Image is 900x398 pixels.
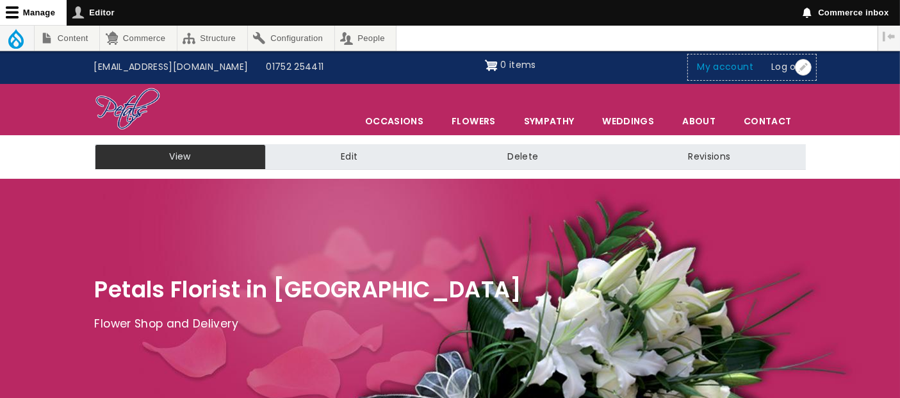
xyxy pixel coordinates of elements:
button: Vertical orientation [878,26,900,47]
span: Weddings [589,108,667,135]
a: Shopping cart 0 items [485,55,536,76]
span: Occasions [352,108,437,135]
a: Sympathy [511,108,588,135]
a: Structure [177,26,247,51]
a: Log out [762,55,815,79]
a: Contact [730,108,805,135]
a: [EMAIL_ADDRESS][DOMAIN_NAME] [85,55,258,79]
a: 01752 254411 [257,55,332,79]
a: My account [689,55,763,79]
a: Configuration [248,26,334,51]
a: Commerce [100,26,176,51]
nav: Tabs [85,144,815,170]
a: View [95,144,266,170]
span: 0 items [500,58,536,71]
a: People [335,26,397,51]
span: Petals Florist in [GEOGRAPHIC_DATA] [95,274,522,305]
a: Content [35,26,99,51]
img: Shopping cart [485,55,498,76]
a: Revisions [613,144,805,170]
p: Flower Shop and Delivery [95,315,806,334]
a: About [669,108,729,135]
img: Home [95,87,161,132]
a: Delete [432,144,613,170]
a: Edit [266,144,432,170]
a: Flowers [438,108,509,135]
button: Open User account menu configuration options [795,59,812,76]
